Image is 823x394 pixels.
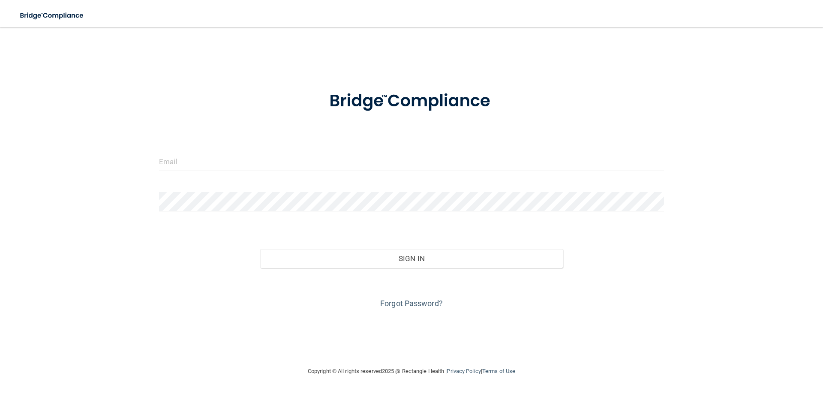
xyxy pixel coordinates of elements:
[13,7,92,24] img: bridge_compliance_login_screen.278c3ca4.svg
[482,368,515,374] a: Terms of Use
[380,299,443,308] a: Forgot Password?
[159,152,664,171] input: Email
[312,79,511,123] img: bridge_compliance_login_screen.278c3ca4.svg
[260,249,563,268] button: Sign In
[255,358,568,385] div: Copyright © All rights reserved 2025 @ Rectangle Health | |
[447,368,481,374] a: Privacy Policy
